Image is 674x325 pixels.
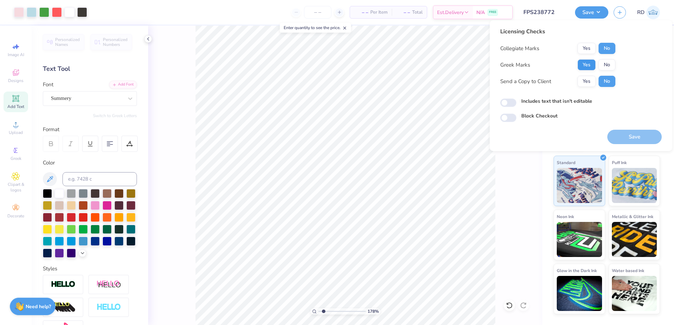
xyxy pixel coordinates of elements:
span: Upload [9,130,23,135]
a: RD [637,6,660,19]
label: Font [43,81,53,89]
img: Glow in the Dark Ink [557,276,602,311]
span: Metallic & Glitter Ink [612,213,653,220]
span: Image AI [8,52,24,57]
div: Color [43,159,137,167]
span: FREE [489,10,496,15]
div: Text Tool [43,64,137,74]
img: Rommel Del Rosario [646,6,660,19]
span: Clipart & logos [4,182,28,193]
button: No [599,76,615,87]
span: Water based Ink [612,267,644,274]
input: e.g. 7428 c [62,172,137,186]
img: 3d Illusion [51,302,75,313]
span: – – [396,9,410,16]
label: Block Checkout [521,112,557,120]
span: Standard [557,159,575,166]
div: Styles [43,265,137,273]
button: Switch to Greek Letters [93,113,137,119]
img: Water based Ink [612,276,657,311]
strong: Need help? [26,303,51,310]
span: Total [412,9,423,16]
button: No [599,59,615,70]
span: N/A [476,9,485,16]
div: Enter quantity to see the price. [280,23,351,33]
span: Glow in the Dark Ink [557,267,597,274]
span: Add Text [7,104,24,109]
button: No [599,43,615,54]
div: Greek Marks [500,61,530,69]
img: Negative Space [97,303,121,311]
span: Personalized Names [55,37,80,47]
img: Standard [557,168,602,203]
button: Yes [577,76,596,87]
span: RD [637,8,645,16]
span: Decorate [7,213,24,219]
img: Stroke [51,280,75,289]
div: Send a Copy to Client [500,77,551,86]
button: Yes [577,59,596,70]
input: – – [304,6,331,19]
div: Licensing Checks [500,27,615,36]
span: – – [354,9,368,16]
img: Puff Ink [612,168,657,203]
div: Collegiate Marks [500,45,539,53]
span: Est. Delivery [437,9,464,16]
div: Format [43,126,138,134]
span: Greek [11,156,21,161]
span: Per Item [370,9,388,16]
span: 178 % [368,308,379,314]
span: Neon Ink [557,213,574,220]
span: Personalized Numbers [103,37,128,47]
img: Shadow [97,280,121,289]
img: Metallic & Glitter Ink [612,222,657,257]
button: Save [575,6,608,19]
img: Neon Ink [557,222,602,257]
span: Designs [8,78,24,83]
span: Puff Ink [612,159,627,166]
div: Add Font [109,81,137,89]
input: Untitled Design [518,5,570,19]
button: Yes [577,43,596,54]
label: Includes text that isn't editable [521,97,592,105]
